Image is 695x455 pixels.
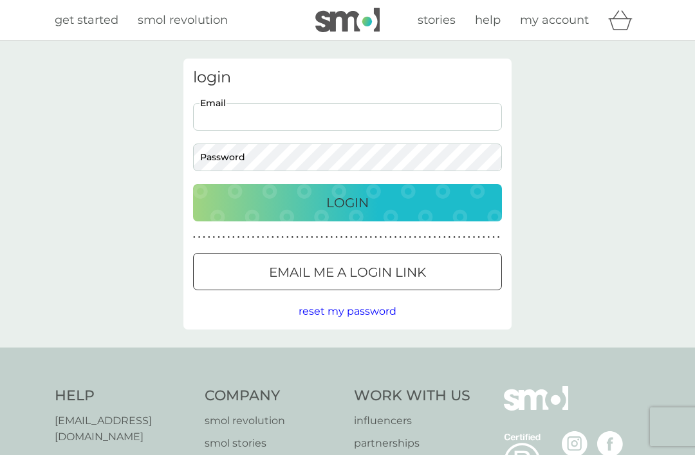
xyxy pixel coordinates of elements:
a: smol stories [205,435,342,452]
p: ● [438,234,441,241]
p: ● [360,234,362,241]
p: ● [380,234,382,241]
p: ● [409,234,412,241]
p: ● [232,234,235,241]
p: ● [365,234,367,241]
p: ● [497,234,500,241]
p: ● [223,234,225,241]
p: ● [335,234,338,241]
p: ● [272,234,274,241]
p: ● [404,234,407,241]
a: [EMAIL_ADDRESS][DOMAIN_NAME] [55,413,192,445]
p: ● [384,234,387,241]
div: basket [608,7,640,33]
p: ● [218,234,220,241]
span: reset my password [299,305,396,317]
p: ● [453,234,456,241]
p: ● [468,234,470,241]
span: stories [418,13,456,27]
p: ● [375,234,377,241]
h4: Company [205,386,342,406]
p: ● [350,234,353,241]
p: ● [257,234,259,241]
p: Login [326,192,369,213]
a: smol revolution [205,413,342,429]
button: Login [193,184,502,221]
p: ● [370,234,373,241]
p: ● [281,234,284,241]
p: ● [340,234,343,241]
h4: Work With Us [354,386,470,406]
p: ● [473,234,476,241]
p: ● [213,234,216,241]
button: reset my password [299,303,396,320]
p: ● [477,234,480,241]
p: ● [296,234,299,241]
p: ● [458,234,461,241]
span: smol revolution [138,13,228,27]
p: ● [306,234,308,241]
p: ● [286,234,289,241]
p: ● [301,234,304,241]
p: ● [414,234,416,241]
p: ● [463,234,465,241]
p: ● [488,234,490,241]
p: ● [227,234,230,241]
p: ● [242,234,245,241]
p: ● [434,234,436,241]
p: ● [429,234,431,241]
p: ● [252,234,255,241]
a: smol revolution [138,11,228,30]
p: ● [266,234,269,241]
p: ● [247,234,250,241]
span: help [475,13,501,27]
p: ● [237,234,240,241]
p: ● [389,234,392,241]
p: ● [394,234,397,241]
p: ● [262,234,264,241]
img: smol [504,386,568,430]
p: ● [203,234,205,241]
p: ● [483,234,485,241]
a: help [475,11,501,30]
span: get started [55,13,118,27]
h4: Help [55,386,192,406]
p: ● [419,234,422,241]
p: ● [193,234,196,241]
img: smol [315,8,380,32]
p: ● [355,234,358,241]
p: ● [320,234,323,241]
p: ● [277,234,279,241]
p: ● [311,234,313,241]
p: ● [292,234,294,241]
p: ● [423,234,426,241]
p: ● [198,234,201,241]
p: ● [492,234,495,241]
button: Email me a login link [193,253,502,290]
a: partnerships [354,435,470,452]
p: ● [443,234,446,241]
p: ● [208,234,210,241]
p: ● [316,234,319,241]
a: stories [418,11,456,30]
p: ● [331,234,333,241]
a: influencers [354,413,470,429]
span: my account [520,13,589,27]
p: ● [345,234,347,241]
p: ● [399,234,402,241]
p: Email me a login link [269,262,426,283]
p: ● [449,234,451,241]
a: get started [55,11,118,30]
a: my account [520,11,589,30]
p: ● [326,234,328,241]
h3: login [193,68,502,87]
